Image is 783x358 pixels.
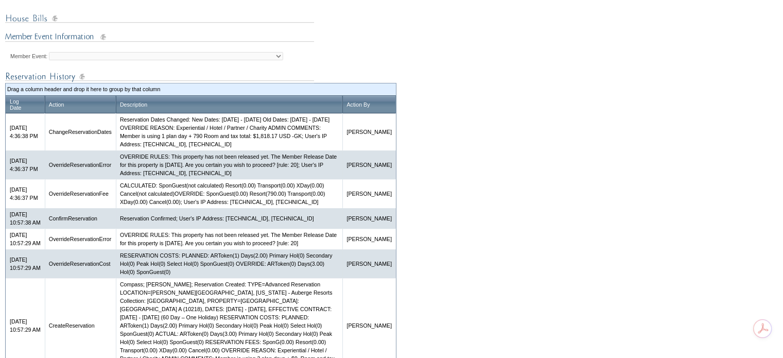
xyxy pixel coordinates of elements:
[5,70,314,83] img: Reservation Log
[45,249,116,278] td: OverrideReservationCost
[116,208,342,229] td: Reservation Confirmed; User's IP Address: [TECHNICAL_ID], [TECHNICAL_ID]
[6,249,45,278] td: [DATE] 10:57:29 AM
[342,113,396,150] td: [PERSON_NAME]
[10,98,22,111] a: LogDate
[5,31,314,44] img: Member Event
[116,113,342,150] td: Reservation Dates Changed: New Dates: [DATE] - [DATE] Old Dates: [DATE] - [DATE] OVERRIDE REASON:...
[6,208,45,229] td: [DATE] 10:57:38 AM
[342,150,396,179] td: [PERSON_NAME]
[45,208,116,229] td: ConfirmReservation
[342,208,396,229] td: [PERSON_NAME]
[10,53,47,59] label: Member Event:
[45,229,116,249] td: OverrideReservationError
[6,113,45,150] td: [DATE] 4:36:38 PM
[45,113,116,150] td: ChangeReservationDates
[116,150,342,179] td: OVERRIDE RULES: This property has not been released yet. The Member Release Date for this propert...
[116,229,342,249] td: OVERRIDE RULES: This property has not been released yet. The Member Release Date for this propert...
[49,101,64,108] a: Action
[6,179,45,208] td: [DATE] 4:36:37 PM
[5,12,314,25] img: House Bills
[342,249,396,278] td: [PERSON_NAME]
[342,179,396,208] td: [PERSON_NAME]
[346,101,370,108] a: Action By
[6,150,45,179] td: [DATE] 4:36:37 PM
[120,101,147,108] a: Description
[7,85,394,93] td: Drag a column header and drop it here to group by that column
[116,179,342,208] td: CALCULATED: SponGuest(not calculated) Resort(0.00) Transport(0.00) XDay(0.00) Cancel(not calculat...
[116,249,342,278] td: RESERVATION COSTS: PLANNED: ARToken(1) Days(2.00) Primary Hol(0) Secondary Hol(0) Peak Hol(0) Sel...
[45,150,116,179] td: OverrideReservationError
[6,229,45,249] td: [DATE] 10:57:29 AM
[342,229,396,249] td: [PERSON_NAME]
[45,179,116,208] td: OverrideReservationFee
